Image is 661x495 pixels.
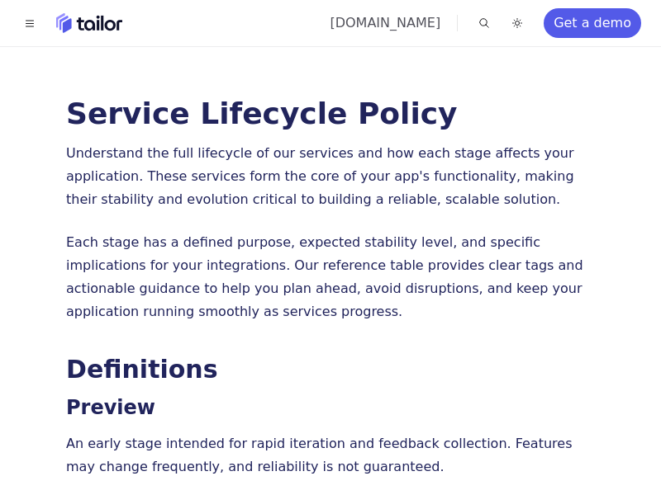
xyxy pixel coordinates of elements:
button: Find something... [474,13,494,33]
a: Get a demo [544,8,641,38]
button: Toggle navigation [20,13,40,33]
a: Home [56,13,122,33]
a: Preview [66,396,155,419]
button: Toggle dark mode [507,13,527,33]
p: Understand the full lifecycle of our services and how each stage affects your application. These ... [66,142,595,211]
a: Definitions [66,355,218,384]
p: An early stage intended for rapid iteration and feedback collection. Features may change frequent... [66,432,595,478]
p: Each stage has a defined purpose, expected stability level, and specific implications for your in... [66,231,595,323]
a: [DOMAIN_NAME] [330,15,440,31]
a: Service Lifecycle Policy [66,97,458,130]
